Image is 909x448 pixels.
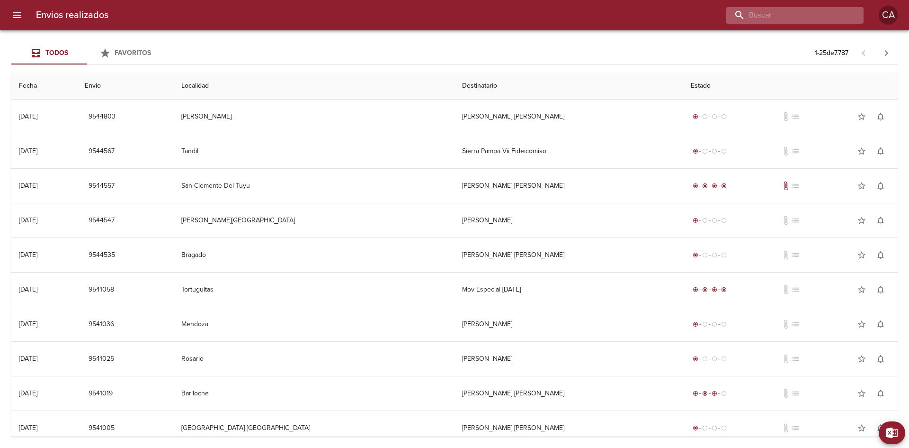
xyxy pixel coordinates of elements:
button: 9541019 [85,385,116,402]
button: Activar notificaciones [871,142,890,161]
span: radio_button_unchecked [702,356,708,362]
button: 9541005 [85,420,118,437]
span: No tiene pedido asociado [791,285,800,294]
div: CA [879,6,898,25]
span: notifications_none [876,389,885,398]
span: notifications_none [876,181,885,191]
div: Generado [691,146,729,156]
div: Generado [691,216,729,225]
button: 9544567 [85,143,118,160]
span: 9541058 [89,284,114,296]
span: star_border [857,320,866,329]
span: No tiene documentos adjuntos [781,389,791,398]
th: Estado [683,73,898,100]
button: Activar notificaciones [871,349,890,368]
span: radio_button_unchecked [712,218,717,223]
span: notifications_none [876,354,885,364]
span: star_border [857,250,866,260]
span: radio_button_checked [702,183,708,189]
span: 9544547 [89,215,115,227]
td: Mendoza [174,307,454,341]
span: No tiene pedido asociado [791,423,800,433]
div: Tabs Envios [11,42,163,64]
span: radio_button_unchecked [702,114,708,119]
div: Generado [691,112,729,121]
h6: Envios realizados [36,8,108,23]
span: radio_button_checked [693,114,698,119]
span: radio_button_checked [712,183,717,189]
span: radio_button_unchecked [721,148,727,154]
button: Agregar a favoritos [852,176,871,195]
span: Favoritos [115,49,151,57]
span: radio_button_unchecked [712,252,717,258]
span: radio_button_unchecked [721,356,727,362]
button: Activar notificaciones [871,176,890,195]
button: Agregar a favoritos [852,349,871,368]
span: star_border [857,146,866,156]
td: [PERSON_NAME] [PERSON_NAME] [454,238,683,272]
span: radio_button_checked [693,183,698,189]
div: [DATE] [19,424,37,432]
span: 9541036 [89,319,114,330]
div: [DATE] [19,112,37,120]
td: Bragado [174,238,454,272]
span: No tiene pedido asociado [791,354,800,364]
button: 9541058 [85,281,118,299]
div: [DATE] [19,389,37,397]
span: radio_button_unchecked [721,252,727,258]
span: radio_button_checked [693,148,698,154]
span: radio_button_checked [693,252,698,258]
div: Entregado [691,181,729,191]
span: Pagina anterior [852,48,875,57]
button: 9544557 [85,177,118,195]
span: Tiene documentos adjuntos [781,181,791,191]
button: Activar notificaciones [871,280,890,299]
span: radio_button_checked [712,391,717,396]
span: No tiene pedido asociado [791,320,800,329]
th: Envio [77,73,174,100]
div: En viaje [691,389,729,398]
span: 9544535 [89,249,115,261]
div: Abrir información de usuario [879,6,898,25]
button: menu [6,4,28,27]
button: Agregar a favoritos [852,280,871,299]
span: radio_button_unchecked [712,321,717,327]
span: radio_button_checked [693,356,698,362]
span: notifications_none [876,146,885,156]
span: radio_button_checked [712,287,717,293]
td: Bariloche [174,376,454,411]
button: Agregar a favoritos [852,384,871,403]
td: Tortuguitas [174,273,454,307]
div: Generado [691,423,729,433]
span: radio_button_unchecked [712,356,717,362]
span: star_border [857,181,866,191]
span: star_border [857,423,866,433]
div: Entregado [691,285,729,294]
span: notifications_none [876,216,885,225]
span: star_border [857,354,866,364]
span: 9541019 [89,388,113,400]
span: radio_button_checked [721,183,727,189]
span: notifications_none [876,250,885,260]
button: Agregar a favoritos [852,246,871,265]
span: radio_button_unchecked [721,425,727,431]
span: No tiene documentos adjuntos [781,354,791,364]
span: radio_button_unchecked [712,148,717,154]
button: 9544535 [85,247,119,264]
button: 9544803 [85,108,119,126]
span: 9541005 [89,422,115,434]
span: star_border [857,285,866,294]
span: No tiene pedido asociado [791,389,800,398]
span: notifications_none [876,285,885,294]
span: star_border [857,389,866,398]
td: [PERSON_NAME] [454,342,683,376]
span: star_border [857,112,866,121]
button: Activar notificaciones [871,419,890,438]
td: [PERSON_NAME] [PERSON_NAME] [454,169,683,203]
td: [PERSON_NAME][GEOGRAPHIC_DATA] [174,203,454,238]
span: No tiene pedido asociado [791,250,800,260]
span: 9544557 [89,180,115,192]
div: [DATE] [19,216,37,224]
div: [DATE] [19,285,37,293]
input: buscar [726,7,847,24]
